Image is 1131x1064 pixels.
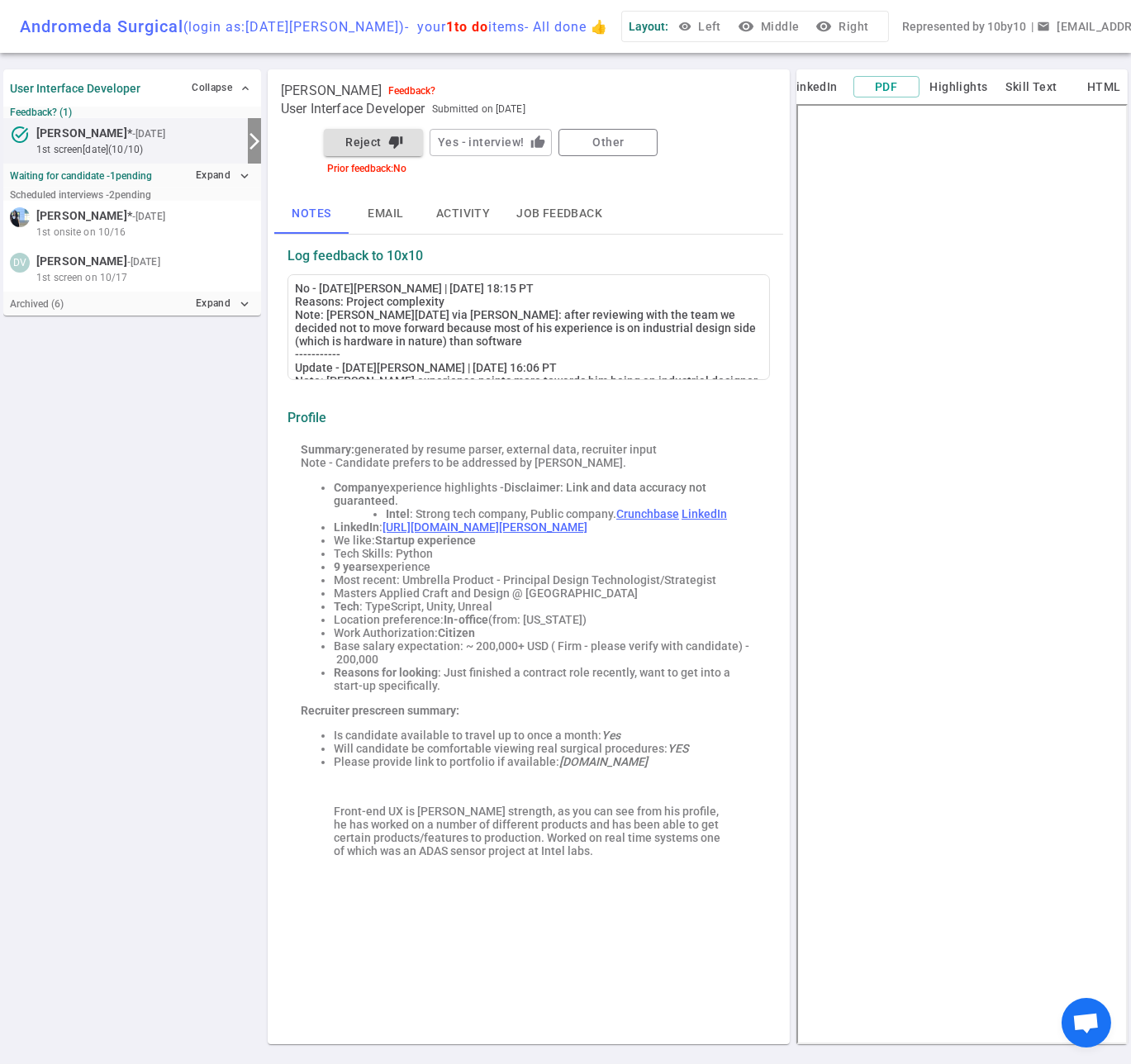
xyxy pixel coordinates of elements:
[245,131,264,151] i: arrow_forward_ios
[36,225,126,240] span: 1st onsite on 10/16
[781,77,847,97] button: LinkedIn
[334,600,359,613] strong: Tech
[10,125,30,145] i: task_alt
[734,12,805,42] button: visibilityMiddle
[288,410,326,425] strong: Profile
[675,12,728,42] button: Left
[36,270,128,285] span: 1st screen on 10/17
[334,573,757,587] li: Most recent: Umbrella Product - Principal Design Technologist/Strategist
[10,298,64,310] small: Archived ( 6 )
[853,76,920,98] button: PDF
[301,456,757,469] div: Note - Candidate prefers to be addressed by [PERSON_NAME].
[10,82,140,95] strong: User Interface Developer
[738,18,754,35] i: visibility
[188,76,254,100] button: Collapse
[321,163,783,174] div: Prior feedback: No
[1062,998,1111,1047] div: Open chat
[558,129,658,156] button: Other
[1037,20,1050,33] span: email
[127,254,160,269] small: - [DATE]
[192,292,254,316] button: Expandexpand_more
[237,297,252,311] i: expand_more
[334,481,757,507] li: experience highlights -
[334,520,379,534] strong: LinkedIn
[405,19,608,35] span: - your items - All done 👍
[10,170,152,182] strong: Waiting for candidate - 1 pending
[36,142,241,157] small: 1st Screen [DATE] (10/10)
[601,729,620,742] em: Yes
[682,507,727,520] a: LinkedIn
[334,600,757,613] li: : TypeScript, Unity, Unreal
[616,507,679,520] a: Crunchbase
[10,207,30,227] img: c71242d41979be291fd4fc4e6bf8b5af
[388,135,403,150] i: thumb_down
[334,755,757,768] li: Please provide link to portfolio if available:
[668,742,688,755] em: YES
[334,626,757,639] li: Work Authorization:
[239,82,252,95] span: expand_less
[334,639,757,666] li: Base salary expectation: ~ 200,000+ USD ( Firm - please verify with candidate) - 200,000
[301,443,354,456] strong: Summary:
[281,101,425,117] span: User Interface Developer
[559,755,648,768] em: [DOMAIN_NAME]
[334,520,757,534] li: :
[132,209,165,224] small: - [DATE]
[334,666,438,679] strong: Reasons for looking
[334,805,724,857] blockquote: Front-end UX is [PERSON_NAME] strength, as you can see from his profile, he has worked on a numbe...
[375,534,476,547] strong: Startup experience
[10,107,254,118] small: Feedback? (1)
[301,443,757,456] div: generated by resume parser, external data, recruiter input
[20,17,608,36] div: Andromeda Surgical
[678,20,691,33] span: visibility
[999,77,1065,97] button: Skill Text
[383,520,587,534] a: [URL][DOMAIN_NAME][PERSON_NAME]
[10,253,30,273] div: DV
[334,534,757,547] li: We like:
[288,248,423,264] strong: Log feedback to 10x10
[334,666,757,692] li: : Just finished a contract role recently, want to get into a start-up specifically.
[334,729,757,742] li: Is candidate available to travel up to once a month:
[274,194,783,234] div: basic tabs example
[274,194,349,234] button: Notes
[183,19,405,35] span: (login as: [DATE][PERSON_NAME] )
[192,164,254,188] button: Expandexpand_more
[36,253,127,270] span: [PERSON_NAME]
[430,129,552,156] button: Yes - interview!thumb_up
[36,125,127,142] span: [PERSON_NAME]
[386,507,410,520] strong: Intel
[438,626,475,639] strong: Citizen
[334,481,383,494] strong: Company
[295,282,763,467] div: No - [DATE][PERSON_NAME] | [DATE] 18:15 PT Reasons: Project complexity Note: [PERSON_NAME][DATE] ...
[432,101,525,117] span: Submitted on [DATE]
[334,587,757,600] li: Masters Applied Craft and Design @ [GEOGRAPHIC_DATA]
[334,613,757,626] li: Location preference: (from: [US_STATE])
[812,12,875,42] button: visibilityRight
[10,189,151,201] small: Scheduled interviews - 2 pending
[334,560,757,573] li: experience
[36,207,127,225] span: [PERSON_NAME]
[629,20,668,33] span: Layout:
[503,194,615,234] button: Job feedback
[388,85,435,97] div: Feedback?
[444,613,488,626] strong: In-office
[301,704,459,717] strong: Recruiter prescreen summary:
[334,742,757,755] li: Will candidate be comfortable viewing real surgical procedures:
[132,126,165,141] small: - [DATE]
[281,83,382,99] span: [PERSON_NAME]
[324,129,423,156] button: Rejectthumb_down
[386,507,757,520] li: : Strong tech company, Public company.
[423,194,503,234] button: Activity
[349,194,423,234] button: Email
[815,18,832,35] i: visibility
[334,560,372,573] strong: 9 years
[237,169,252,183] i: expand_more
[926,77,992,97] button: Highlights
[796,104,1128,1044] iframe: candidate_document_preview__iframe
[334,481,709,507] span: Disclaimer: Link and data accuracy not guaranteed.
[446,19,488,35] span: 1 to do
[530,135,545,150] i: thumb_up
[334,547,757,560] li: Tech Skills: Python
